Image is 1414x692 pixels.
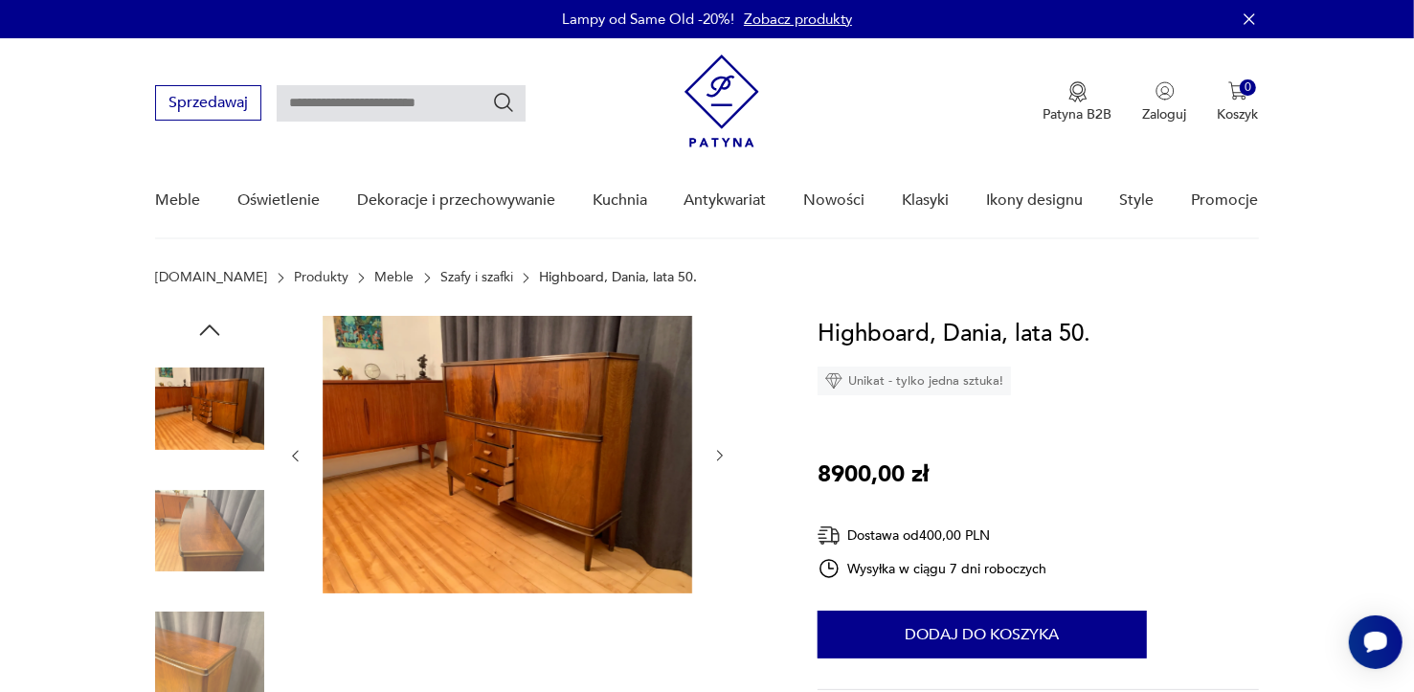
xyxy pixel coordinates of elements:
button: Sprzedawaj [155,85,261,121]
a: Szafy i szafki [440,270,513,285]
div: Dostawa od 400,00 PLN [818,524,1047,547]
h1: Highboard, Dania, lata 50. [818,316,1090,352]
a: Oświetlenie [237,164,320,237]
a: Sprzedawaj [155,98,261,111]
a: Meble [155,164,200,237]
a: Nowości [803,164,864,237]
img: Zdjęcie produktu Highboard, Dania, lata 50. [323,316,692,593]
div: Unikat - tylko jedna sztuka! [818,367,1011,395]
iframe: Smartsupp widget button [1349,615,1403,669]
img: Ikona medalu [1068,81,1088,102]
img: Zdjęcie produktu Highboard, Dania, lata 50. [155,354,264,463]
button: Szukaj [492,91,515,114]
a: Meble [374,270,414,285]
a: Style [1120,164,1155,237]
p: Highboard, Dania, lata 50. [539,270,697,285]
p: Koszyk [1218,105,1259,123]
img: Zdjęcie produktu Highboard, Dania, lata 50. [155,477,264,586]
button: 0Koszyk [1218,81,1259,123]
a: Kuchnia [593,164,647,237]
a: Ikony designu [986,164,1083,237]
p: 8900,00 zł [818,457,929,493]
a: Antykwariat [685,164,767,237]
a: [DOMAIN_NAME] [155,270,267,285]
a: Zobacz produkty [744,10,852,29]
button: Patyna B2B [1044,81,1112,123]
a: Dekoracje i przechowywanie [357,164,555,237]
div: 0 [1240,79,1256,96]
a: Produkty [294,270,348,285]
img: Ikona koszyka [1228,81,1247,100]
p: Zaloguj [1143,105,1187,123]
a: Klasyki [902,164,949,237]
button: Zaloguj [1143,81,1187,123]
img: Ikona dostawy [818,524,841,547]
a: Ikona medaluPatyna B2B [1044,81,1112,123]
img: Ikona diamentu [825,372,842,390]
p: Lampy od Same Old -20%! [562,10,734,29]
img: Ikonka użytkownika [1156,81,1175,100]
button: Dodaj do koszyka [818,611,1147,659]
a: Promocje [1192,164,1259,237]
p: Patyna B2B [1044,105,1112,123]
img: Patyna - sklep z meblami i dekoracjami vintage [685,55,759,147]
div: Wysyłka w ciągu 7 dni roboczych [818,557,1047,580]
